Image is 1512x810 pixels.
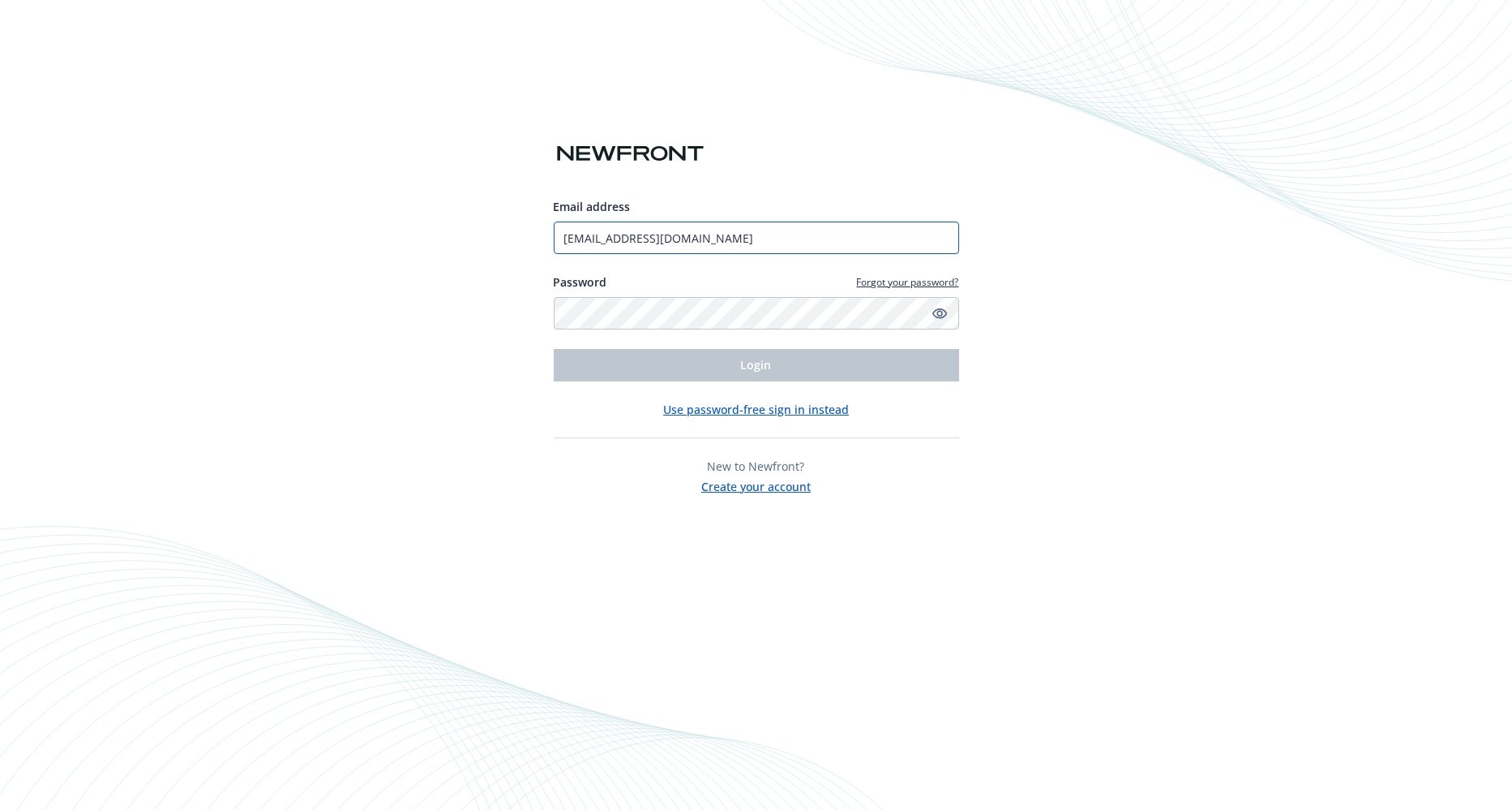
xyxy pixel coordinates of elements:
[554,274,607,291] label: Password
[663,401,849,418] button: Use password-free sign in instead
[701,475,811,495] button: Create your account
[554,140,707,168] img: Newfront logo
[554,349,959,381] button: Login
[741,357,772,373] span: Login
[554,199,631,214] span: Email address
[857,275,959,289] a: Forgot your password?
[708,459,805,474] span: New to Newfront?
[554,297,959,330] input: Enter your password
[554,222,959,254] input: Enter your email
[930,304,949,323] a: Show password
